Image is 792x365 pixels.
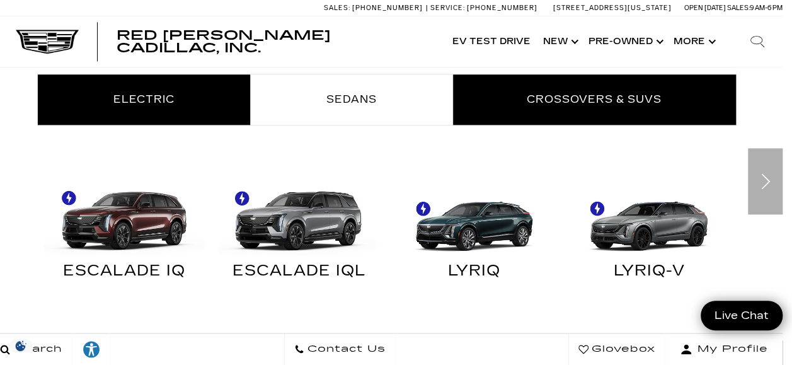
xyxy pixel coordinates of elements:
[748,148,783,214] div: Next
[582,16,667,67] a: Pre-Owned
[430,4,465,12] span: Service:
[692,340,768,358] span: My Profile
[326,93,377,105] span: Sedans
[727,4,750,12] span: Sales:
[750,4,783,12] span: 9 AM-6 PM
[393,175,556,256] img: LYRIQ
[387,175,562,291] a: LYRIQ LYRIQ
[16,30,79,54] img: Cadillac Dark Logo with Cadillac White Text
[453,74,737,125] li: Crossovers & SUVs
[684,4,726,12] span: Open [DATE]
[43,175,206,256] img: ESCALADE IQ
[568,175,730,256] img: LYRIQ-V
[117,28,331,55] span: Red [PERSON_NAME] Cadillac, Inc.
[446,16,537,67] a: EV Test Drive
[218,175,381,256] img: ESCALADE IQL
[72,333,111,365] a: Explore your accessibility options
[553,4,672,12] a: [STREET_ADDRESS][US_STATE]
[665,333,783,365] button: Open user profile menu
[426,4,541,11] a: Service: [PHONE_NUMBER]
[701,301,783,330] a: Live Chat
[588,340,655,358] span: Glovebox
[396,265,553,282] div: LYRIQ
[667,16,720,67] button: More
[37,175,212,291] a: ESCALADE IQ ESCALADE IQ
[324,4,350,12] span: Sales:
[72,340,110,359] div: Explore your accessibility options
[6,339,35,352] div: Privacy Settings
[708,308,775,323] span: Live Chat
[47,265,203,282] div: ESCALADE IQ
[10,340,62,358] span: Search
[212,175,387,291] a: ESCALADE IQL ESCALADE IQL
[37,74,251,125] li: Electric
[568,333,665,365] a: Glovebox
[467,4,537,12] span: [PHONE_NUMBER]
[221,265,377,282] div: ESCALADE IQL
[251,74,453,125] li: Sedans
[561,175,737,291] a: LYRIQ-V LYRIQ-V
[304,340,386,358] span: Contact Us
[37,175,737,291] div: Electric
[527,93,662,105] span: Crossovers & SUVs
[117,29,433,54] a: Red [PERSON_NAME] Cadillac, Inc.
[537,16,582,67] a: New
[352,4,423,12] span: [PHONE_NUMBER]
[113,93,175,105] span: Electric
[324,4,426,11] a: Sales: [PHONE_NUMBER]
[571,265,727,282] div: LYRIQ-V
[732,16,783,67] div: Search
[284,333,396,365] a: Contact Us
